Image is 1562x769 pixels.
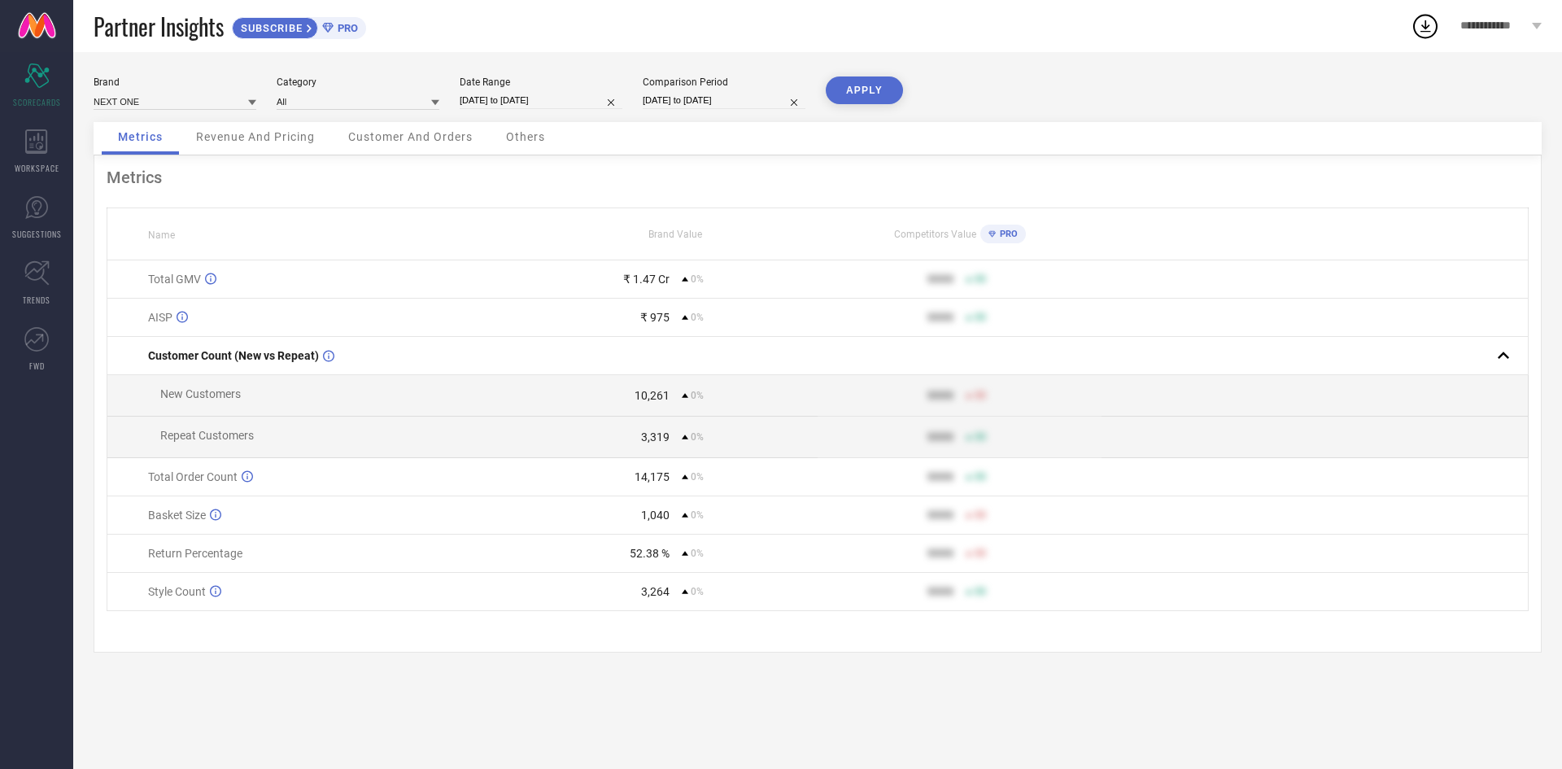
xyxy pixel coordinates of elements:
[975,390,986,401] span: 50
[975,471,986,483] span: 50
[691,390,704,401] span: 0%
[691,471,704,483] span: 0%
[927,389,953,402] div: 9999
[635,389,670,402] div: 10,261
[460,76,622,88] div: Date Range
[975,509,986,521] span: 50
[107,168,1529,187] div: Metrics
[691,548,704,559] span: 0%
[506,130,545,143] span: Others
[975,586,986,597] span: 50
[334,22,358,34] span: PRO
[691,312,704,323] span: 0%
[641,509,670,522] div: 1,040
[94,76,256,88] div: Brand
[1411,11,1440,41] div: Open download list
[643,76,805,88] div: Comparison Period
[927,311,953,324] div: 9999
[691,509,704,521] span: 0%
[630,547,670,560] div: 52.38 %
[148,229,175,241] span: Name
[691,431,704,443] span: 0%
[641,585,670,598] div: 3,264
[640,311,670,324] div: ₹ 975
[160,429,254,442] span: Repeat Customers
[975,312,986,323] span: 50
[277,76,439,88] div: Category
[460,92,622,109] input: Select date range
[233,22,307,34] span: SUBSCRIBE
[148,585,206,598] span: Style Count
[348,130,473,143] span: Customer And Orders
[623,273,670,286] div: ₹ 1.47 Cr
[691,586,704,597] span: 0%
[927,585,953,598] div: 9999
[641,430,670,443] div: 3,319
[148,509,206,522] span: Basket Size
[23,294,50,306] span: TRENDS
[927,470,953,483] div: 9999
[148,311,172,324] span: AISP
[643,92,805,109] input: Select comparison period
[894,229,976,240] span: Competitors Value
[12,228,62,240] span: SUGGESTIONS
[996,229,1018,239] span: PRO
[927,273,953,286] div: 9999
[160,387,241,400] span: New Customers
[148,470,238,483] span: Total Order Count
[148,547,242,560] span: Return Percentage
[148,349,319,362] span: Customer Count (New vs Repeat)
[927,509,953,522] div: 9999
[826,76,903,104] button: APPLY
[927,430,953,443] div: 9999
[648,229,702,240] span: Brand Value
[635,470,670,483] div: 14,175
[196,130,315,143] span: Revenue And Pricing
[975,273,986,285] span: 50
[29,360,45,372] span: FWD
[975,431,986,443] span: 50
[13,96,61,108] span: SCORECARDS
[148,273,201,286] span: Total GMV
[232,13,366,39] a: SUBSCRIBEPRO
[15,162,59,174] span: WORKSPACE
[927,547,953,560] div: 9999
[118,130,163,143] span: Metrics
[691,273,704,285] span: 0%
[94,10,224,43] span: Partner Insights
[975,548,986,559] span: 50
